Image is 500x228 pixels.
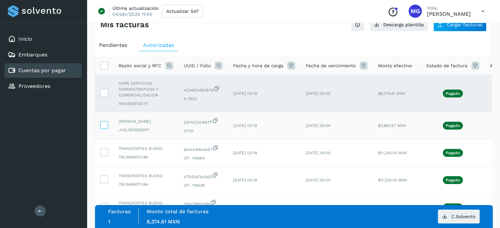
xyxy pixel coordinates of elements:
[184,199,223,207] span: 35fe7965108a
[446,151,460,155] p: Pagado
[306,62,356,69] span: Fecha de vencimiento
[119,173,173,179] span: TRANSPORTES BUENO
[143,42,174,48] span: Autorizadas
[18,67,66,73] a: Cuentas por pagar
[18,83,50,89] a: Proveedores
[184,96,223,102] span: A 2932
[100,20,149,30] h4: Mis facturas
[306,178,330,182] span: [DATE] 00:00
[447,22,482,27] span: Cargar facturas
[446,178,460,182] p: Pagado
[184,62,211,69] span: UUID / Folio
[162,5,203,18] button: Actualizar SAT
[119,200,173,206] span: TRANSPORTES BUENO
[119,181,173,187] span: TBU940607U84
[184,182,223,188] span: CP- 116538
[119,80,173,98] span: HOPE SERVICIOS ADMINISTRATIVOS Y COMERCIALIZACION
[147,218,180,225] span: 8,374.61 MXN
[378,91,405,96] span: $8,374.61 MXN
[5,32,82,46] div: Inicio
[5,63,82,78] div: Cuentas por pagar
[233,91,257,96] span: [DATE] 03:19
[5,48,82,62] div: Embarques
[119,118,173,124] span: [PERSON_NAME]
[378,151,407,155] span: $11,200.00 MXN
[184,128,223,134] span: 21121
[119,146,173,152] span: TRANSPORTES BUENO
[446,91,460,96] p: Pagado
[233,123,257,128] span: [DATE] 03:19
[433,18,487,31] button: Cargar facturas
[446,123,460,128] p: Pagado
[18,36,32,42] a: Inicio
[119,62,161,69] span: Razón social y RFC
[370,18,428,31] button: Descarga plantilla
[119,154,173,160] span: TBU940607U84
[112,11,152,17] p: 04/abr/2025 11:40
[119,101,173,107] span: HSA000503EY7
[233,62,283,69] span: Fecha y hora de carga
[233,178,257,182] span: [DATE] 03:18
[166,9,199,13] span: Actualizar SAT
[427,11,471,17] p: Mariana Gonzalez Suarez
[147,208,208,215] label: Monto total de facturas
[184,172,223,180] span: d7543a7be262
[306,91,330,96] span: [DATE] 00:00
[99,42,127,48] span: Pendientes
[378,178,407,182] span: $11,200.00 MXN
[18,52,47,58] a: Embarques
[108,208,131,215] label: Facturas
[184,155,223,161] span: CP- 116654
[438,210,480,223] button: C.Solvento
[378,123,406,128] span: $3,860.57 MXN
[112,5,159,11] p: Última actualización
[119,127,173,133] span: JUEJ8209292P1
[184,145,223,153] span: 6b4cb64b0e57
[378,62,412,69] span: Monto efectivo
[184,85,223,93] span: 4C3AFD4BFB79
[108,218,110,225] span: 1
[427,5,471,11] p: Hola,
[5,79,82,93] div: Proveedores
[184,117,223,125] span: 52F41C2CBB7F
[383,22,424,27] span: Descarga plantilla
[233,151,257,155] span: [DATE] 03:18
[451,214,475,219] span: C.Solvento
[306,123,330,128] span: [DATE] 00:00
[426,62,467,69] span: Estado de factura
[306,151,330,155] span: [DATE] 00:00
